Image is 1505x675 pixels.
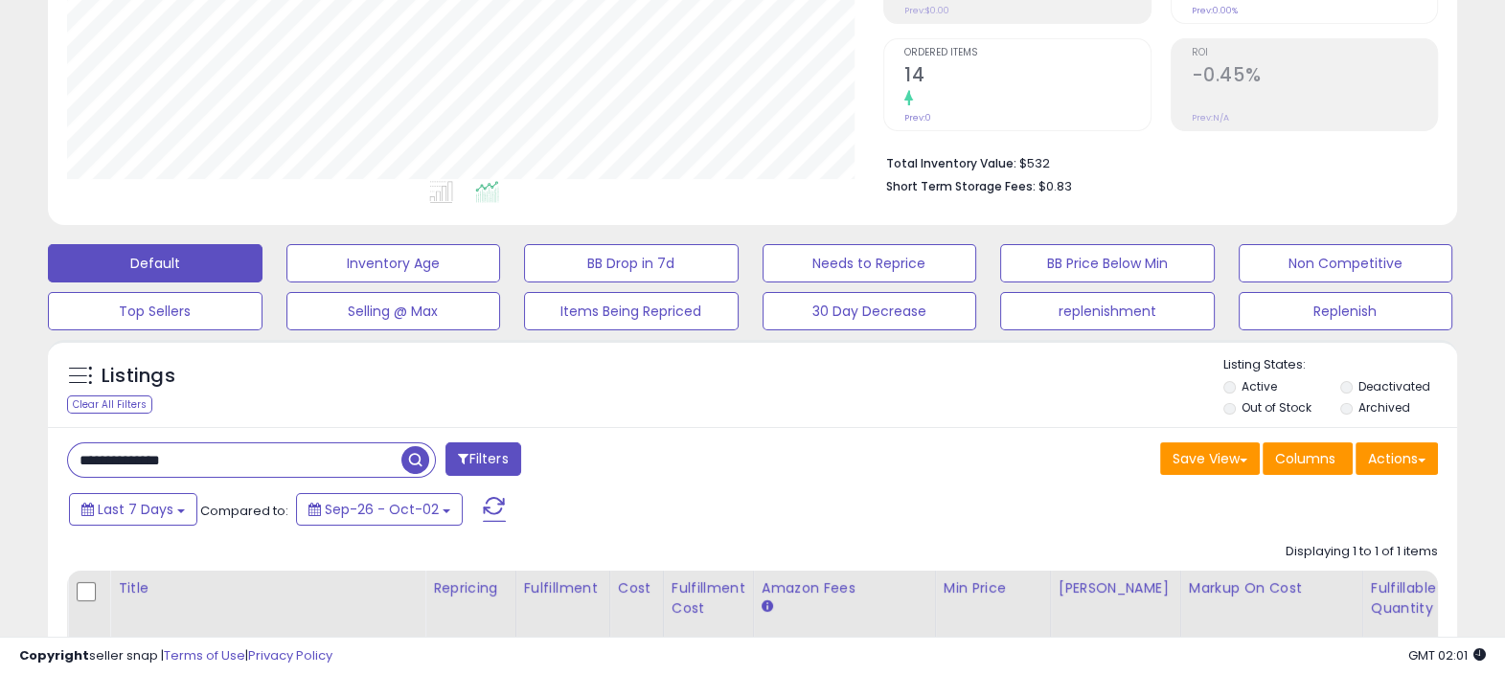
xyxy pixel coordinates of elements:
button: Columns [1263,442,1353,475]
label: Archived [1358,399,1410,416]
div: Clear All Filters [67,395,152,414]
button: Items Being Repriced [524,292,739,330]
button: Inventory Age [286,244,501,282]
span: Sep-26 - Oct-02 [325,500,439,519]
button: BB Price Below Min [1000,244,1215,282]
span: ROI [1192,48,1437,58]
div: Fulfillment [524,578,602,598]
b: Total Inventory Value: [886,155,1016,171]
th: The percentage added to the cost of goods (COGS) that forms the calculator for Min & Max prices. [1180,571,1362,646]
b: Short Term Storage Fees: [886,178,1036,194]
button: Top Sellers [48,292,262,330]
strong: Copyright [19,646,89,664]
button: replenishment [1000,292,1215,330]
button: 30 Day Decrease [763,292,977,330]
div: Markup on Cost [1189,578,1355,598]
div: seller snap | | [19,647,332,665]
div: [PERSON_NAME] [1059,578,1173,598]
div: Displaying 1 to 1 of 1 items [1286,543,1438,561]
li: $532 [886,150,1424,173]
p: Listing States: [1223,356,1457,374]
small: Amazon Fees. [762,598,773,616]
h2: 14 [904,64,1150,90]
h2: -0.45% [1192,64,1437,90]
button: Default [48,244,262,282]
button: Actions [1356,442,1438,475]
small: Prev: 0 [904,112,931,124]
button: Selling @ Max [286,292,501,330]
div: Cost [618,578,655,598]
h5: Listings [102,363,175,390]
a: Terms of Use [164,646,245,664]
span: Compared to: [200,502,288,520]
div: Fulfillable Quantity [1371,578,1437,619]
small: Prev: 0.00% [1192,5,1238,16]
span: Last 7 Days [98,500,173,519]
div: Min Price [944,578,1042,598]
button: Replenish [1239,292,1453,330]
button: Last 7 Days [69,493,197,526]
button: Sep-26 - Oct-02 [296,493,463,526]
button: Needs to Reprice [763,244,977,282]
label: Active [1242,378,1277,394]
button: Filters [445,442,520,476]
div: Title [118,578,417,598]
div: Amazon Fees [762,578,927,598]
small: Prev: $0.00 [904,5,949,16]
span: Ordered Items [904,48,1150,58]
div: Fulfillment Cost [672,578,745,619]
button: Save View [1160,442,1260,475]
button: Non Competitive [1239,244,1453,282]
span: $0.83 [1038,177,1072,195]
label: Deactivated [1358,378,1430,394]
a: Privacy Policy [248,646,332,664]
span: 2025-10-10 02:01 GMT [1408,646,1486,664]
span: Columns [1275,449,1335,468]
small: Prev: N/A [1192,112,1229,124]
button: BB Drop in 7d [524,244,739,282]
label: Out of Stock [1242,399,1311,416]
div: Repricing [433,578,508,598]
